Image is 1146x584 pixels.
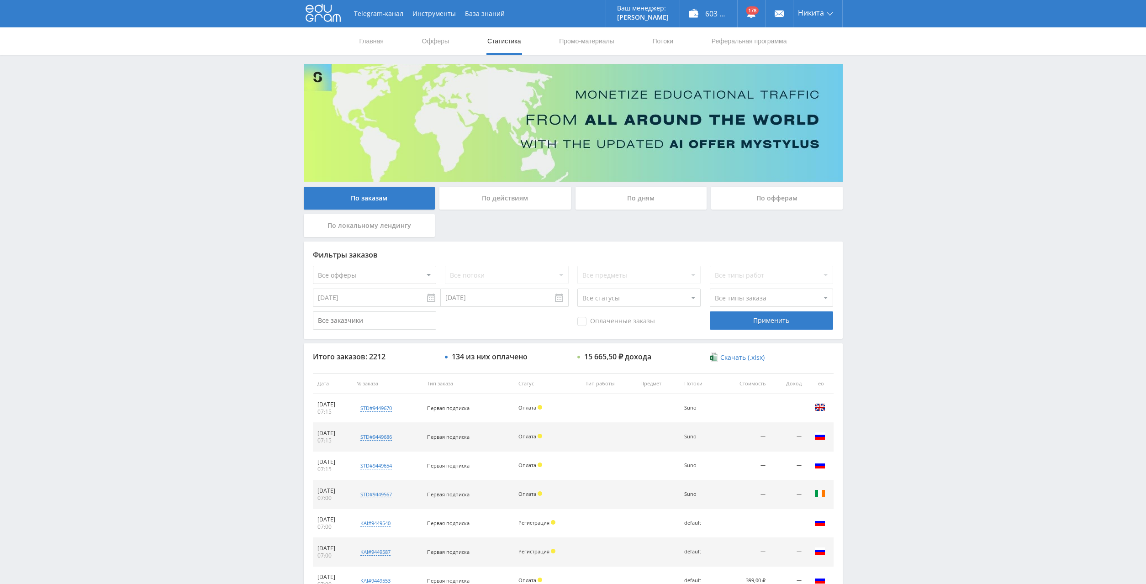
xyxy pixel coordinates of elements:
span: Никита [798,9,824,16]
div: По локальному лендингу [304,214,435,237]
div: По действиям [439,187,571,210]
input: Все заказчики [313,311,436,330]
a: Потоки [651,27,674,55]
p: [PERSON_NAME] [617,14,669,21]
div: По заказам [304,187,435,210]
p: Ваш менеджер: [617,5,669,12]
span: Оплаченные заказы [577,317,655,326]
a: Промо-материалы [558,27,615,55]
a: Статистика [486,27,522,55]
div: По дням [576,187,707,210]
a: Офферы [421,27,450,55]
div: По офферам [711,187,843,210]
img: Banner [304,64,843,182]
a: Главная [359,27,385,55]
div: Применить [710,311,833,330]
div: Фильтры заказов [313,251,834,259]
a: Реферальная программа [711,27,788,55]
